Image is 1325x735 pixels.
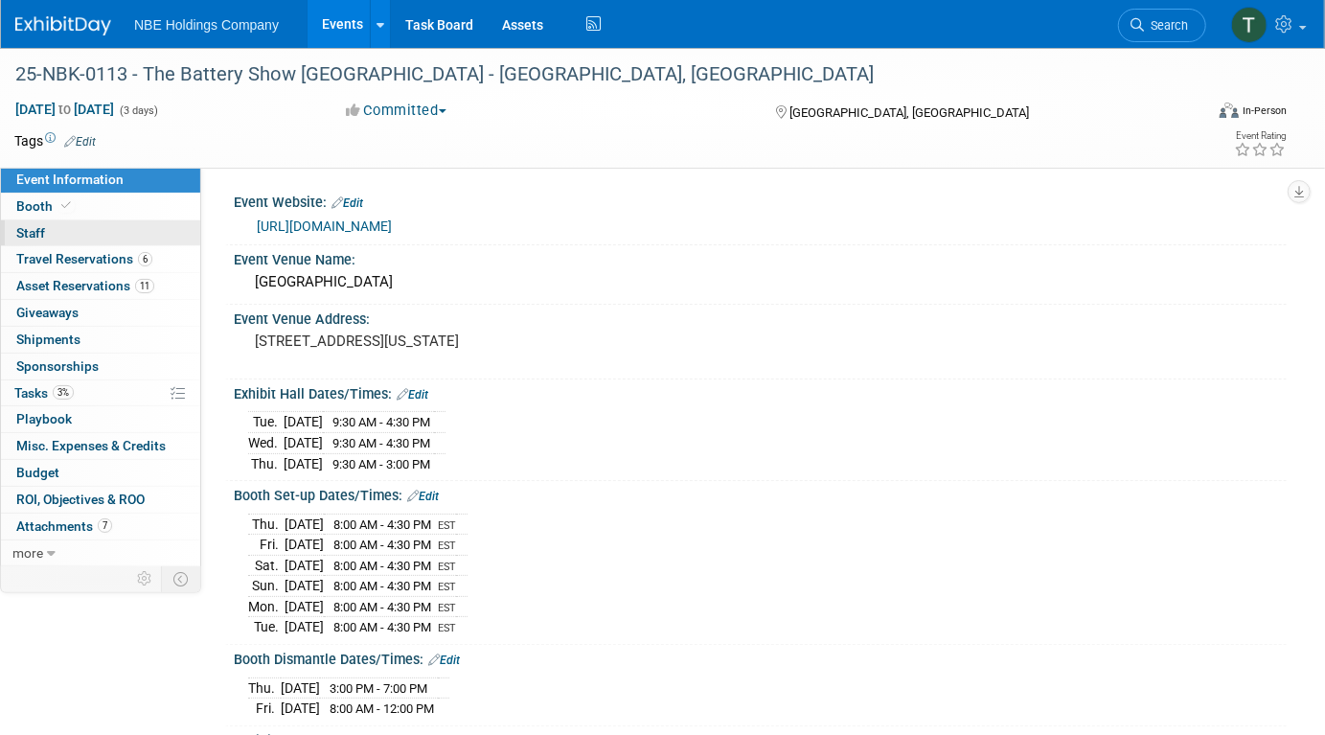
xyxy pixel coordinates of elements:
[16,225,45,241] span: Staff
[118,104,158,117] span: (3 days)
[138,252,152,266] span: 6
[1,380,200,406] a: Tasks3%
[1118,9,1206,42] a: Search
[1,406,200,432] a: Playbook
[330,701,434,716] span: 8:00 AM - 12:00 PM
[1,327,200,353] a: Shipments
[14,101,115,118] span: [DATE] [DATE]
[248,596,285,617] td: Mon.
[1,273,200,299] a: Asset Reservations11
[16,332,80,347] span: Shipments
[330,681,427,696] span: 3:00 PM - 7:00 PM
[134,17,279,33] span: NBE Holdings Company
[1,487,200,513] a: ROI, Objectives & ROO
[16,251,152,266] span: Travel Reservations
[285,555,324,576] td: [DATE]
[98,518,112,533] span: 7
[16,492,145,507] span: ROI, Objectives & ROO
[162,566,201,591] td: Toggle Event Tabs
[281,678,320,699] td: [DATE]
[438,581,456,593] span: EST
[56,102,74,117] span: to
[333,600,431,614] span: 8:00 AM - 4:30 PM
[248,412,284,433] td: Tue.
[285,576,324,597] td: [DATE]
[1,540,200,566] a: more
[234,188,1287,213] div: Event Website:
[1,220,200,246] a: Staff
[438,602,456,614] span: EST
[789,105,1029,120] span: [GEOGRAPHIC_DATA], [GEOGRAPHIC_DATA]
[1,433,200,459] a: Misc. Expenses & Credits
[248,678,281,699] td: Thu.
[234,481,1287,506] div: Booth Set-up Dates/Times:
[16,465,59,480] span: Budget
[234,305,1287,329] div: Event Venue Address:
[14,131,96,150] td: Tags
[128,566,162,591] td: Personalize Event Tab Strip
[248,576,285,597] td: Sun.
[285,535,324,556] td: [DATE]
[407,490,439,503] a: Edit
[285,514,324,535] td: [DATE]
[281,699,320,719] td: [DATE]
[248,514,285,535] td: Thu.
[284,412,323,433] td: [DATE]
[428,654,460,667] a: Edit
[1234,131,1286,141] div: Event Rating
[248,699,281,719] td: Fri.
[1242,103,1287,118] div: In-Person
[332,415,430,429] span: 9:30 AM - 4:30 PM
[438,519,456,532] span: EST
[248,433,284,454] td: Wed.
[438,540,456,552] span: EST
[16,518,112,534] span: Attachments
[438,561,456,573] span: EST
[333,559,431,573] span: 8:00 AM - 4:30 PM
[285,596,324,617] td: [DATE]
[1231,7,1268,43] img: Tim Wiersma
[16,172,124,187] span: Event Information
[438,622,456,634] span: EST
[135,279,154,293] span: 11
[248,617,285,637] td: Tue.
[331,196,363,210] a: Edit
[1,300,200,326] a: Giveaways
[332,436,430,450] span: 9:30 AM - 4:30 PM
[234,379,1287,404] div: Exhibit Hall Dates/Times:
[12,545,43,561] span: more
[333,538,431,552] span: 8:00 AM - 4:30 PM
[16,411,72,426] span: Playbook
[14,385,74,401] span: Tasks
[16,198,75,214] span: Booth
[16,438,166,453] span: Misc. Expenses & Credits
[234,245,1287,269] div: Event Venue Name:
[9,57,1178,92] div: 25-NBK-0113 - The Battery Show [GEOGRAPHIC_DATA] - [GEOGRAPHIC_DATA], [GEOGRAPHIC_DATA]
[16,278,154,293] span: Asset Reservations
[397,388,428,402] a: Edit
[332,457,430,471] span: 9:30 AM - 3:00 PM
[1,167,200,193] a: Event Information
[340,101,454,121] button: Committed
[1099,100,1287,128] div: Event Format
[15,16,111,35] img: ExhibitDay
[16,305,79,320] span: Giveaways
[257,218,392,234] a: [URL][DOMAIN_NAME]
[53,385,74,400] span: 3%
[1,194,200,219] a: Booth
[234,645,1287,670] div: Booth Dismantle Dates/Times:
[1220,103,1239,118] img: Format-Inperson.png
[1144,18,1188,33] span: Search
[255,333,651,350] pre: [STREET_ADDRESS][US_STATE]
[333,579,431,593] span: 8:00 AM - 4:30 PM
[64,135,96,149] a: Edit
[16,358,99,374] span: Sponsorships
[284,433,323,454] td: [DATE]
[285,617,324,637] td: [DATE]
[248,453,284,473] td: Thu.
[248,555,285,576] td: Sat.
[248,535,285,556] td: Fri.
[333,620,431,634] span: 8:00 AM - 4:30 PM
[1,514,200,540] a: Attachments7
[284,453,323,473] td: [DATE]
